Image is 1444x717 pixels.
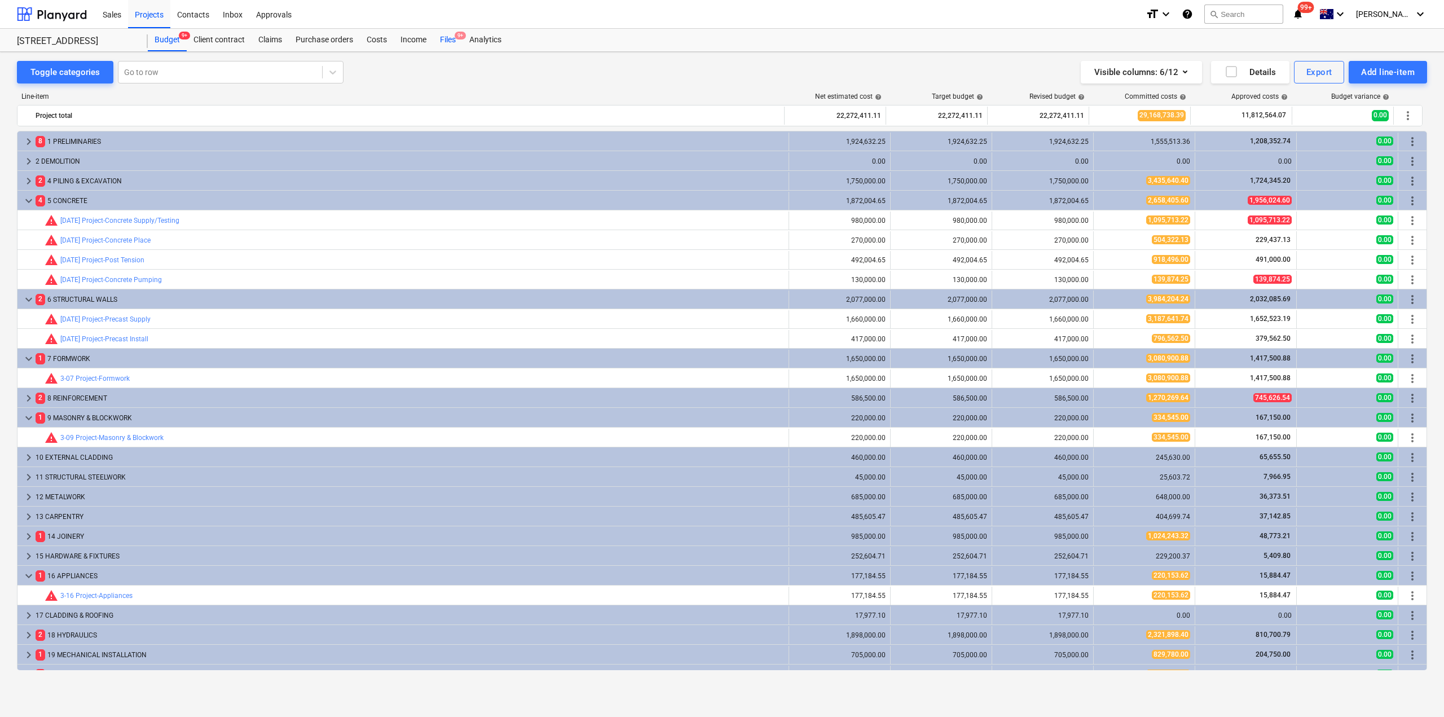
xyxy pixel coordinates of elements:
[1249,315,1292,323] span: 1,652,523.19
[895,552,987,560] div: 252,604.71
[895,217,987,225] div: 980,000.00
[1258,492,1292,500] span: 36,373.51
[60,256,144,264] a: [DATE] Project-Post Tension
[895,473,987,481] div: 45,000.00
[789,107,881,125] div: 22,272,411.11
[36,488,784,506] div: 12 METALWORK
[1406,293,1419,306] span: More actions
[1177,94,1186,100] span: help
[895,256,987,264] div: 492,004.65
[36,547,784,565] div: 15 HARDWARE & FIXTURES
[1376,275,1393,284] span: 0.00
[932,93,983,100] div: Target budget
[17,61,113,83] button: Toggle categories
[463,29,508,51] div: Analytics
[60,315,151,323] a: [DATE] Project-Precast Supply
[1406,352,1419,366] span: More actions
[1406,431,1419,445] span: More actions
[1372,110,1389,121] span: 0.00
[794,197,886,205] div: 1,872,004.65
[1376,215,1393,225] span: 0.00
[997,138,1089,146] div: 1,924,632.25
[1406,589,1419,602] span: More actions
[1125,93,1186,100] div: Committed costs
[997,533,1089,540] div: 985,000.00
[22,293,36,306] span: keyboard_arrow_down
[997,157,1089,165] div: 0.00
[1406,135,1419,148] span: More actions
[1249,295,1292,303] span: 2,032,085.69
[997,572,1089,580] div: 177,184.55
[22,628,36,642] span: keyboard_arrow_right
[1081,61,1202,83] button: Visible columns:6/12
[1414,7,1427,21] i: keyboard_arrow_down
[997,296,1089,303] div: 2,077,000.00
[22,530,36,543] span: keyboard_arrow_right
[997,394,1089,402] div: 586,500.00
[1262,552,1292,560] span: 5,409.80
[1146,196,1190,205] span: 2,658,405.60
[1406,549,1419,563] span: More actions
[794,513,886,521] div: 485,605.47
[1098,552,1190,560] div: 229,200.37
[36,527,784,546] div: 14 JOINERY
[1146,393,1190,402] span: 1,270,269.64
[895,315,987,323] div: 1,660,000.00
[997,355,1089,363] div: 1,650,000.00
[794,473,886,481] div: 45,000.00
[1258,571,1292,579] span: 15,884.47
[1376,354,1393,363] span: 0.00
[1306,65,1332,80] div: Export
[1146,314,1190,323] span: 3,187,641.74
[1262,473,1292,481] span: 7,966.95
[1098,454,1190,461] div: 245,630.00
[1152,275,1190,284] span: 139,874.25
[1225,65,1276,80] div: Details
[22,569,36,583] span: keyboard_arrow_down
[30,65,100,80] div: Toggle categories
[22,411,36,425] span: keyboard_arrow_down
[1376,334,1393,343] span: 0.00
[22,470,36,484] span: keyboard_arrow_right
[1376,591,1393,600] span: 0.00
[997,552,1089,560] div: 252,604.71
[895,375,987,382] div: 1,650,000.00
[148,29,187,51] div: Budget
[794,375,886,382] div: 1,650,000.00
[289,29,360,51] a: Purchase orders
[1248,196,1292,205] span: 1,956,024.60
[1406,628,1419,642] span: More actions
[22,392,36,405] span: keyboard_arrow_right
[997,414,1089,422] div: 220,000.00
[997,276,1089,284] div: 130,000.00
[1146,7,1159,21] i: format_size
[895,533,987,540] div: 985,000.00
[794,296,886,303] div: 2,077,000.00
[1240,111,1287,120] span: 11,812,564.07
[1406,174,1419,188] span: More actions
[895,454,987,461] div: 460,000.00
[1333,7,1347,21] i: keyboard_arrow_down
[22,668,36,681] span: keyboard_arrow_right
[45,332,58,346] span: Committed costs exceed revised budget
[1146,373,1190,382] span: 3,080,900.88
[794,592,886,600] div: 177,184.55
[895,138,987,146] div: 1,924,632.25
[1376,492,1393,501] span: 0.00
[1380,94,1389,100] span: help
[1254,414,1292,421] span: 167,150.00
[1376,571,1393,580] span: 0.00
[895,394,987,402] div: 586,500.00
[1376,176,1393,185] span: 0.00
[794,434,886,442] div: 220,000.00
[1376,610,1393,619] span: 0.00
[148,29,187,51] a: Budget9+
[1401,109,1415,122] span: More actions
[45,234,58,247] span: Committed costs exceed revised budget
[1294,61,1345,83] button: Export
[1152,235,1190,244] span: 504,322.13
[1406,214,1419,227] span: More actions
[45,431,58,445] span: Committed costs exceed revised budget
[895,414,987,422] div: 220,000.00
